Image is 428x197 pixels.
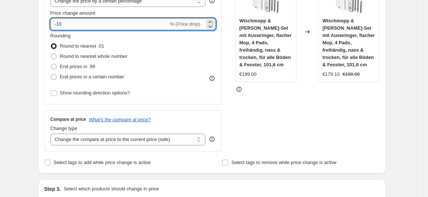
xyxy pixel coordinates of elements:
span: End prices in .99 [60,64,95,69]
span: % (Price drop) [170,21,200,27]
span: Round to nearest .01 [60,43,104,49]
span: Select tags to remove while price change is active [231,160,337,165]
span: Show rounding direction options? [60,90,130,96]
h2: Step 3. [44,185,61,193]
span: Wischmopp & [PERSON_NAME]-Set mit Auswringer, flacher Mop, 4 Pads, freihändig, nass & trocken, fü... [322,18,375,67]
p: Select which products should change in price [64,185,159,193]
span: Round to nearest whole number [60,53,128,59]
button: What's the compare at price? [89,117,151,122]
span: Change type [50,126,77,131]
strike: €199.00 [342,71,360,78]
div: €179.10 [322,71,340,78]
input: -15 [50,18,168,30]
h3: Compare at price [50,116,86,122]
span: End prices in a certain number [60,74,124,79]
span: Select tags to add while price change is active [54,160,151,165]
div: help [208,135,216,143]
div: €199.00 [239,71,257,78]
span: Wischmopp & [PERSON_NAME]-Set mit Auswringer, flacher Mop, 4 Pads, freihändig, nass & trocken, fü... [239,18,292,67]
span: Rounding [50,33,71,38]
span: Price change amount [50,10,95,16]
